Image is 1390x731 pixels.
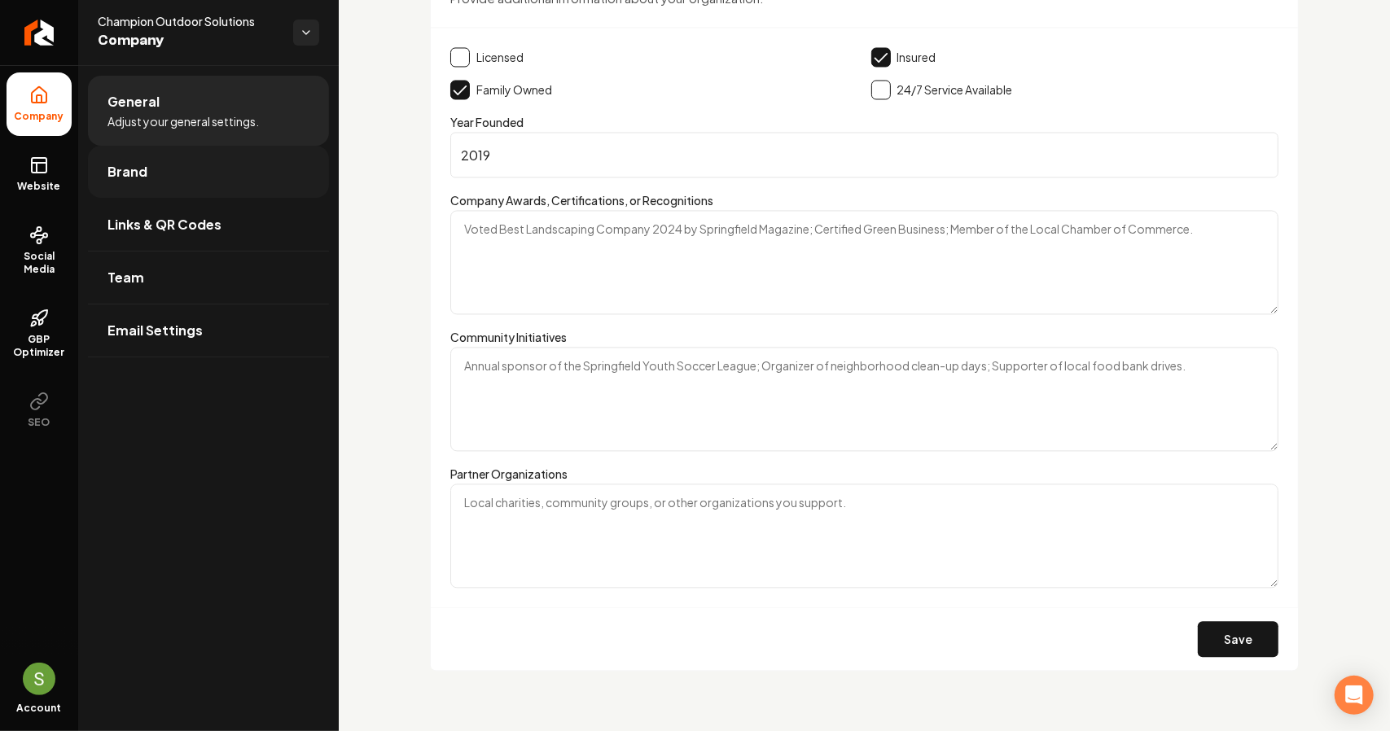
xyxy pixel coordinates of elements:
span: Social Media [7,250,72,276]
a: Website [7,142,72,206]
div: Open Intercom Messenger [1335,676,1374,715]
span: Account [17,702,62,715]
label: Licensed [476,49,524,65]
button: Save [1198,621,1278,657]
label: Partner Organizations [450,466,568,481]
label: Year Founded [450,115,524,129]
span: Email Settings [107,321,203,340]
span: Champion Outdoor Solutions [98,13,280,29]
span: GBP Optimizer [7,333,72,359]
span: Links & QR Codes [107,215,221,234]
a: Links & QR Codes [88,199,329,251]
label: 24/7 Service Available [897,81,1013,98]
label: Community Initiatives [450,330,567,344]
button: Open user button [23,663,55,695]
span: General [107,92,160,112]
label: Insured [897,49,936,65]
span: Website [11,180,68,193]
a: Email Settings [88,304,329,357]
a: Social Media [7,212,72,289]
span: Company [98,29,280,52]
button: SEO [7,379,72,442]
span: Team [107,268,144,287]
a: Brand [88,146,329,198]
label: Company Awards, Certifications, or Recognitions [450,193,713,208]
input: Enter year company was founded [450,132,1278,177]
a: Team [88,252,329,304]
a: GBP Optimizer [7,295,72,372]
span: Company [8,110,71,123]
label: Family Owned [476,81,552,98]
span: Brand [107,162,147,182]
span: Adjust your general settings. [107,113,259,129]
span: SEO [22,416,57,429]
img: Sales Champion [23,663,55,695]
img: Rebolt Logo [24,20,55,46]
